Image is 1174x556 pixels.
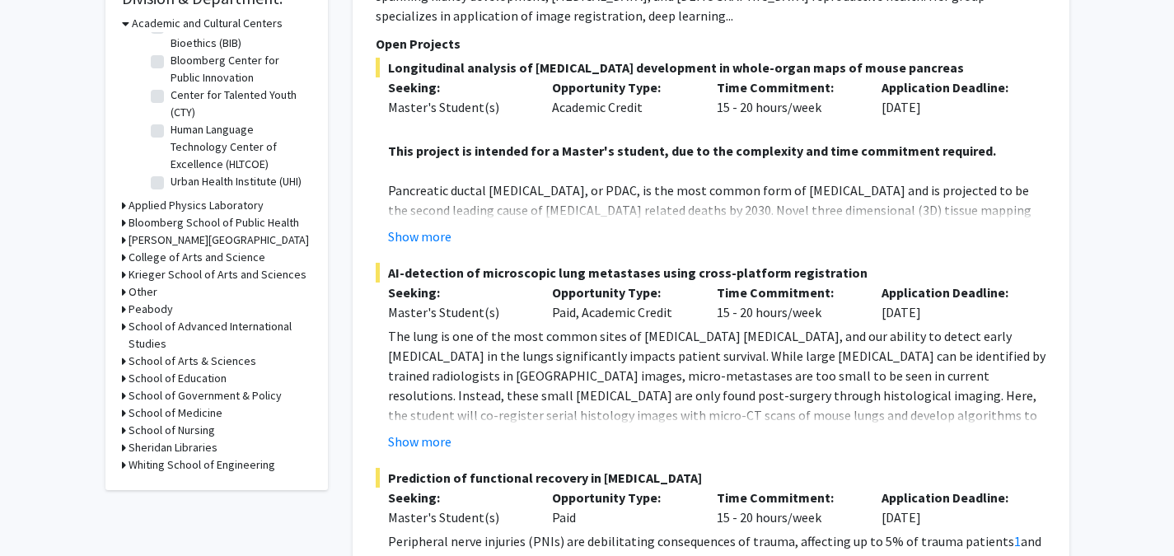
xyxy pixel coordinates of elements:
h3: Bloomberg School of Public Health [129,214,299,231]
h3: School of Government & Policy [129,387,282,404]
h3: Other [129,283,157,301]
h3: Whiting School of Engineering [129,456,275,474]
span: Prediction of functional recovery in [MEDICAL_DATA] [376,468,1046,488]
p: Seeking: [388,488,528,507]
div: Master's Student(s) [388,302,528,322]
h3: College of Arts and Science [129,249,265,266]
iframe: Chat [12,482,70,544]
h3: School of Education [129,370,227,387]
strong: This project is intended for a Master's student, due to the complexity and time commitment required. [388,143,996,159]
div: [DATE] [869,488,1034,527]
p: Opportunity Type: [552,283,692,302]
div: Master's Student(s) [388,97,528,117]
button: Show more [388,227,451,246]
div: Paid, Academic Credit [540,283,704,322]
label: Center for Talented Youth (CTY) [171,86,307,121]
p: Seeking: [388,77,528,97]
h3: Peabody [129,301,173,318]
h3: [PERSON_NAME][GEOGRAPHIC_DATA] [129,231,309,249]
label: Urban Health Institute (UHI) [171,173,302,190]
h3: Academic and Cultural Centers [132,15,283,32]
p: Opportunity Type: [552,488,692,507]
h3: School of Advanced International Studies [129,318,311,353]
label: Bloomberg Center for Public Innovation [171,52,307,86]
label: Human Language Technology Center of Excellence (HLTCOE) [171,121,307,173]
div: Master's Student(s) [388,507,528,527]
span: Peripheral nerve injuries (PNIs) are debilitating consequences of trauma, affecting up to 5% of t... [388,533,1014,549]
h3: Krieger School of Arts and Sciences [129,266,306,283]
p: Pancreatic ductal [MEDICAL_DATA], or PDAC, is the most common form of [MEDICAL_DATA] and is proje... [388,180,1046,319]
h3: Sheridan Libraries [129,439,217,456]
h3: School of Nursing [129,422,215,439]
p: Time Commitment: [717,77,857,97]
div: Paid [540,488,704,527]
p: Opportunity Type: [552,77,692,97]
p: Open Projects [376,34,1046,54]
p: Application Deadline: [882,77,1022,97]
span: AI-detection of microscopic lung metastases using cross-platform registration [376,263,1046,283]
p: Time Commitment: [717,283,857,302]
label: Berman Institute of Bioethics (BIB) [171,17,307,52]
a: 1 [1014,533,1021,549]
p: Time Commitment: [717,488,857,507]
p: Seeking: [388,283,528,302]
p: Application Deadline: [882,283,1022,302]
div: Academic Credit [540,77,704,117]
div: 15 - 20 hours/week [704,488,869,527]
div: 15 - 20 hours/week [704,77,869,117]
button: Show more [388,432,451,451]
div: 15 - 20 hours/week [704,283,869,322]
h3: Applied Physics Laboratory [129,197,264,214]
span: Longitudinal analysis of [MEDICAL_DATA] development in whole-organ maps of mouse pancreas [376,58,1046,77]
p: Application Deadline: [882,488,1022,507]
div: [DATE] [869,77,1034,117]
div: [DATE] [869,283,1034,322]
h3: School of Medicine [129,404,222,422]
h3: School of Arts & Sciences [129,353,256,370]
p: The lung is one of the most common sites of [MEDICAL_DATA] [MEDICAL_DATA], and our ability to det... [388,326,1046,504]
